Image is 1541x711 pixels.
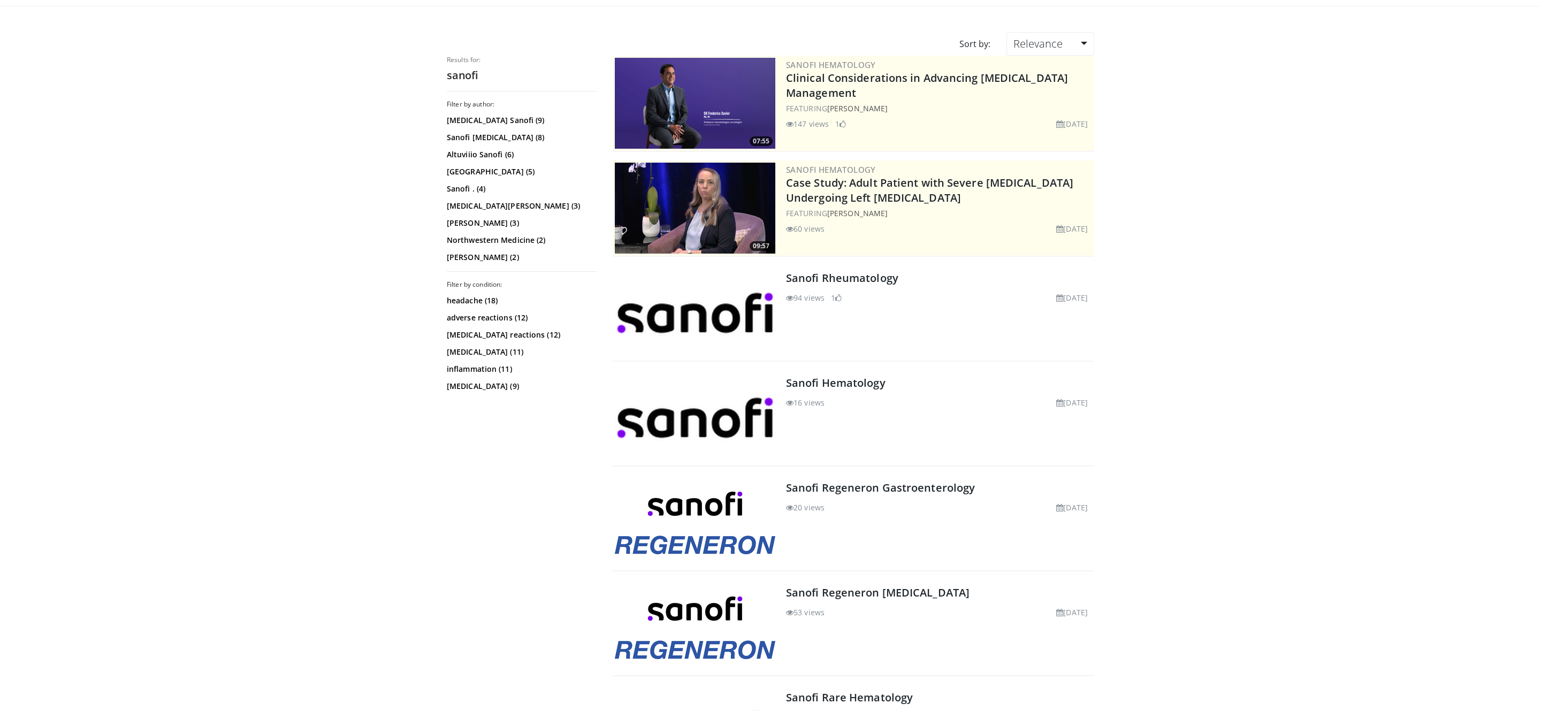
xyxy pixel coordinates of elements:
li: [DATE] [1056,292,1088,303]
li: 1 [831,292,842,303]
a: 07:55 [615,58,775,149]
a: [MEDICAL_DATA][PERSON_NAME] (3) [447,201,594,211]
a: Sanofi . (4) [447,184,594,194]
img: Sanofi Regeneron COPD [615,597,775,659]
a: [PERSON_NAME] [827,208,888,218]
span: 09:57 [750,241,773,251]
li: 1 [835,118,846,129]
a: Sanofi Rheumatology [786,271,898,285]
a: [MEDICAL_DATA] (9) [447,381,594,392]
a: [GEOGRAPHIC_DATA] (5) [447,166,594,177]
a: [PERSON_NAME] [827,103,888,113]
li: 16 views [786,397,825,408]
li: 147 views [786,118,829,129]
div: FEATURING [786,208,1092,219]
img: Sanofi Hematology [615,395,775,440]
a: Sanofi [MEDICAL_DATA] (8) [447,132,594,143]
a: Clinical Considerations in Advancing [MEDICAL_DATA] Management [786,71,1068,100]
a: adverse reactions (12) [447,312,594,323]
li: [DATE] [1056,118,1088,129]
img: Sanofi Rheumatology [615,290,775,335]
a: headache (18) [447,295,594,306]
a: Case Study: Adult Patient with Severe [MEDICAL_DATA] Undergoing Left [MEDICAL_DATA] [786,175,1073,205]
a: Sanofi Hematology [786,164,876,175]
p: Results for: [447,56,597,64]
div: FEATURING [786,103,1092,114]
h3: Filter by condition: [447,280,597,289]
a: [MEDICAL_DATA] Sanofi (9) [447,115,594,126]
a: [PERSON_NAME] (3) [447,218,594,228]
a: inflammation (11) [447,364,594,374]
img: Sanofi Regeneron Gastroenterology [615,492,775,554]
a: Sanofi Hematology [786,59,876,70]
a: [MEDICAL_DATA] (11) [447,347,594,357]
div: Sort by: [951,32,998,56]
li: [DATE] [1056,223,1088,234]
a: Sanofi Hematology [786,376,886,390]
a: [PERSON_NAME] (2) [447,252,594,263]
li: 60 views [786,223,825,234]
li: 53 views [786,607,825,618]
a: Sanofi Regeneron Gastroenterology [786,480,975,495]
img: dfe713c0-8843-4acc-9520-2de684a0d96d.png.300x170_q85_crop-smart_upscale.png [615,58,775,149]
img: 9bb8e921-2ce4-47af-9b13-3720f1061bf9.png.300x170_q85_crop-smart_upscale.png [615,163,775,254]
li: 20 views [786,502,825,513]
h3: Filter by author: [447,100,597,109]
span: Relevance [1013,36,1063,51]
a: [MEDICAL_DATA] reactions (12) [447,330,594,340]
a: Relevance [1006,32,1094,56]
li: [DATE] [1056,502,1088,513]
span: 07:55 [750,136,773,146]
a: Sanofi Rare Hematology [786,690,913,705]
a: Northwestern Medicine (2) [447,235,594,246]
a: 09:57 [615,163,775,254]
li: [DATE] [1056,607,1088,618]
h2: sanofi [447,68,597,82]
li: [DATE] [1056,397,1088,408]
li: 94 views [786,292,825,303]
a: Altuviiio Sanofi (6) [447,149,594,160]
a: Sanofi Regeneron [MEDICAL_DATA] [786,585,970,600]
